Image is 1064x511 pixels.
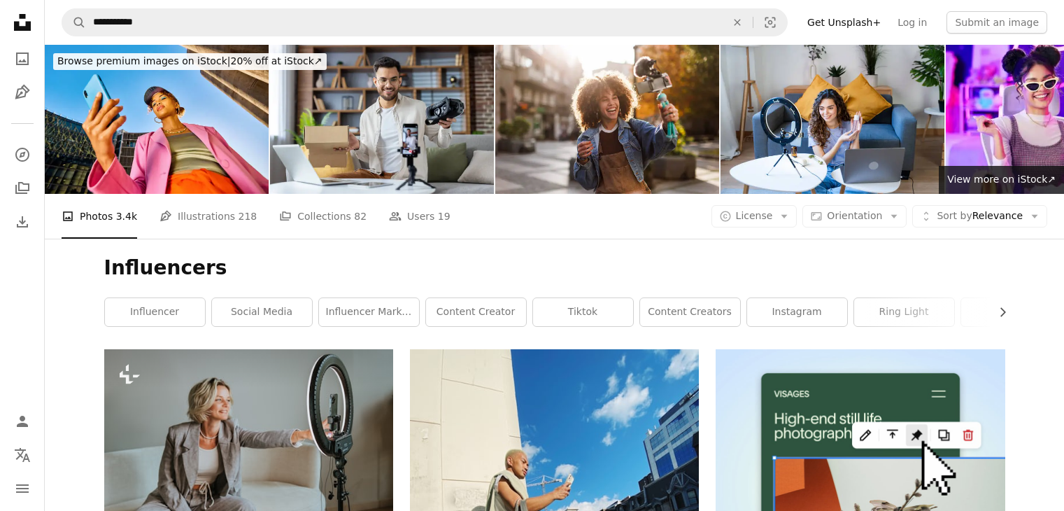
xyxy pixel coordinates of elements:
[937,210,972,221] span: Sort by
[354,209,367,224] span: 82
[8,45,36,73] a: Photos
[45,45,335,78] a: Browse premium images on iStock|20% off at iStock↗
[8,208,36,236] a: Download History
[711,205,797,227] button: License
[799,11,889,34] a: Get Unsplash+
[533,298,633,326] a: tiktok
[212,298,312,326] a: social media
[159,194,257,239] a: Illustrations 218
[961,298,1061,326] a: selfie
[104,255,1005,281] h1: Influencers
[640,298,740,326] a: content creators
[8,78,36,106] a: Illustrations
[426,298,526,326] a: content creator
[827,210,882,221] span: Orientation
[319,298,419,326] a: influencer marketing
[57,55,322,66] span: 20% off at iStock ↗
[736,210,773,221] span: License
[946,11,1047,34] button: Submit an image
[802,205,907,227] button: Orientation
[104,439,393,451] a: a woman sitting on a couch holding a camera
[990,298,1005,326] button: scroll list to the right
[279,194,367,239] a: Collections 82
[8,141,36,169] a: Explore
[105,298,205,326] a: influencer
[8,174,36,202] a: Collections
[889,11,935,34] a: Log in
[912,205,1047,227] button: Sort byRelevance
[753,9,787,36] button: Visual search
[854,298,954,326] a: ring light
[8,407,36,435] a: Log in / Sign up
[721,45,944,194] img: Online Beauty Influencer Presenting Products
[495,45,719,194] img: Travel influencer
[62,9,86,36] button: Search Unsplash
[239,209,257,224] span: 218
[939,166,1064,194] a: View more on iStock↗
[937,209,1023,223] span: Relevance
[62,8,788,36] form: Find visuals sitewide
[45,45,269,194] img: Young African American woman in colorful clothing using a smartphone. Low angle shot with concret...
[722,9,753,36] button: Clear
[57,55,230,66] span: Browse premium images on iStock |
[747,298,847,326] a: instagram
[947,174,1056,185] span: View more on iStock ↗
[389,194,451,239] a: Users 19
[8,475,36,503] button: Menu
[270,45,494,194] img: Young man creating unboxing video content with virtual reality headset and smartphone in modern h...
[438,209,451,224] span: 19
[8,441,36,469] button: Language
